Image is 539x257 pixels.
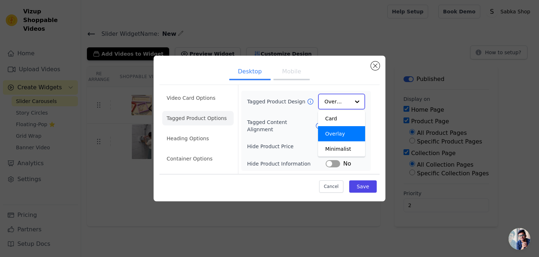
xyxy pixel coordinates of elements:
[371,61,380,70] button: Close modal
[247,98,306,105] label: Tagged Product Design
[273,64,310,80] button: Mobile
[509,228,530,250] a: Open chat
[247,119,315,133] label: Tagged Content Alignment
[162,111,234,125] li: Tagged Product Options
[162,131,234,146] li: Heading Options
[318,111,365,126] div: Card
[162,151,234,166] li: Container Options
[319,180,343,193] button: Cancel
[247,160,326,167] label: Hide Product Information
[318,126,365,141] div: Overlay
[318,141,365,157] div: Minimalist
[349,180,377,193] button: Save
[343,159,351,168] span: No
[247,143,326,150] label: Hide Product Price
[229,64,271,80] button: Desktop
[162,91,234,105] li: Video Card Options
